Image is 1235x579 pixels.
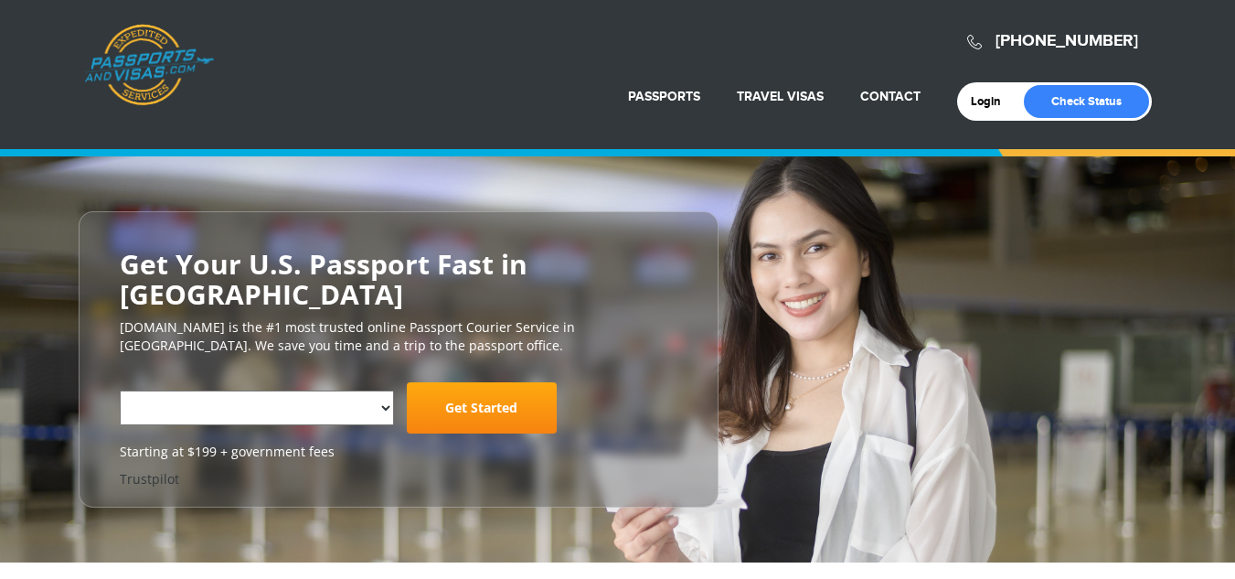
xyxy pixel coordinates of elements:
a: Contact [860,89,921,104]
a: Passports [628,89,700,104]
a: [PHONE_NUMBER] [995,31,1138,51]
a: Trustpilot [120,470,179,488]
a: Passports & [DOMAIN_NAME] [84,24,214,106]
a: Login [971,94,1014,109]
a: Check Status [1024,85,1149,118]
h2: Get Your U.S. Passport Fast in [GEOGRAPHIC_DATA] [120,249,677,309]
a: Travel Visas [737,89,824,104]
p: [DOMAIN_NAME] is the #1 most trusted online Passport Courier Service in [GEOGRAPHIC_DATA]. We sav... [120,318,677,355]
a: Get Started [407,382,557,434]
span: Starting at $199 + government fees [120,443,677,461]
